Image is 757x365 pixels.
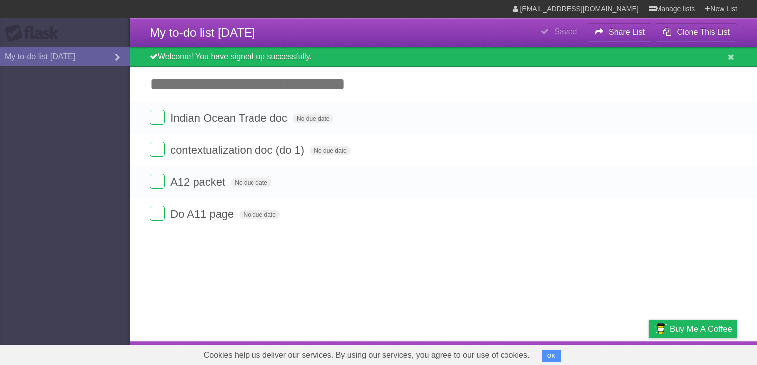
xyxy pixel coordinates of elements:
[231,178,271,187] span: No due date
[674,344,737,363] a: Suggest a feature
[150,26,255,39] span: My to-do list [DATE]
[170,176,228,188] span: A12 packet
[516,344,537,363] a: About
[150,206,165,221] label: Done
[602,344,624,363] a: Terms
[609,28,645,36] b: Share List
[170,144,307,156] span: contextualization doc (do 1)
[150,110,165,125] label: Done
[150,174,165,189] label: Done
[293,114,333,123] span: No due date
[677,28,730,36] b: Clone This List
[587,23,653,41] button: Share List
[150,142,165,157] label: Done
[649,320,737,338] a: Buy me a coffee
[670,320,732,338] span: Buy me a coffee
[170,112,290,124] span: Indian Ocean Trade doc
[130,47,757,67] div: Welcome! You have signed up successfully.
[542,350,561,362] button: OK
[654,320,667,337] img: Buy me a coffee
[554,27,577,36] b: Saved
[170,208,236,220] span: Do A11 page
[194,345,540,365] span: Cookies help us deliver our services. By using our services, you agree to our use of cookies.
[5,24,65,42] div: Flask
[549,344,589,363] a: Developers
[636,344,662,363] a: Privacy
[239,210,279,219] span: No due date
[655,23,737,41] button: Clone This List
[310,146,350,155] span: No due date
